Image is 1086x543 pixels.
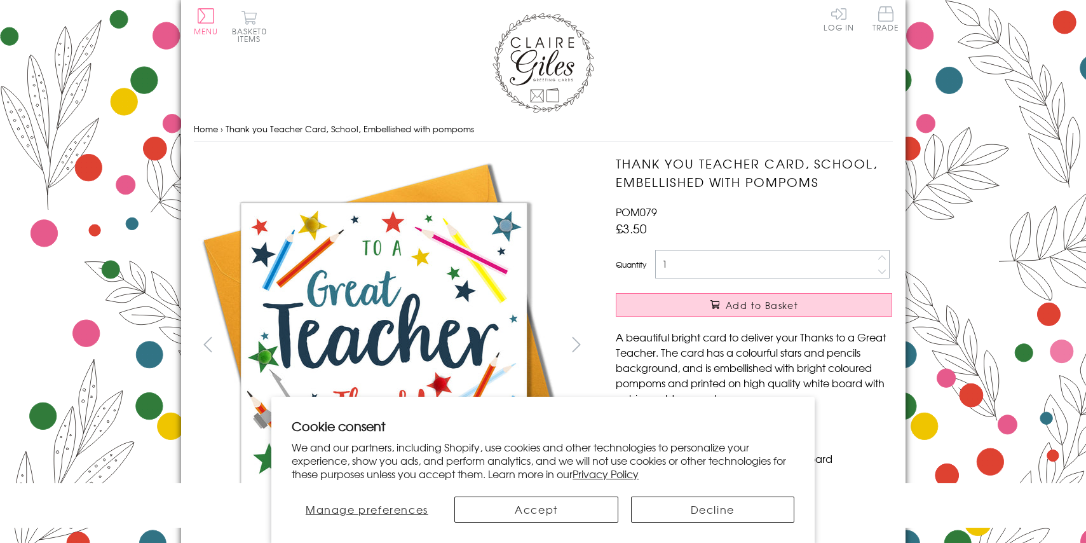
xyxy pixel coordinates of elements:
[221,123,223,135] span: ›
[616,204,657,219] span: POM079
[616,293,892,317] button: Add to Basket
[824,6,854,31] a: Log In
[238,25,267,45] span: 0 items
[292,417,794,435] h2: Cookie consent
[454,497,618,523] button: Accept
[194,8,219,35] button: Menu
[616,329,892,406] p: A beautiful bright card to deliver your Thanks to a Great Teacher. The card has a colourful stars...
[232,10,267,43] button: Basket0 items
[726,299,798,312] span: Add to Basket
[590,155,972,494] img: Thank you Teacher Card, School, Embellished with pompoms
[306,502,428,517] span: Manage preferences
[616,259,646,270] label: Quantity
[292,497,442,523] button: Manage preferences
[194,330,222,359] button: prev
[562,330,590,359] button: next
[631,497,794,523] button: Decline
[194,116,893,142] nav: breadcrumbs
[292,441,794,480] p: We and our partners, including Shopify, use cookies and other technologies to personalize your ex...
[492,13,594,113] img: Claire Giles Greetings Cards
[226,123,474,135] span: Thank you Teacher Card, School, Embellished with pompoms
[872,6,899,31] span: Trade
[194,25,219,37] span: Menu
[573,466,639,481] a: Privacy Policy
[616,155,892,191] h1: Thank you Teacher Card, School, Embellished with pompoms
[194,123,218,135] a: Home
[193,155,574,536] img: Thank you Teacher Card, School, Embellished with pompoms
[616,219,647,237] span: £3.50
[872,6,899,34] a: Trade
